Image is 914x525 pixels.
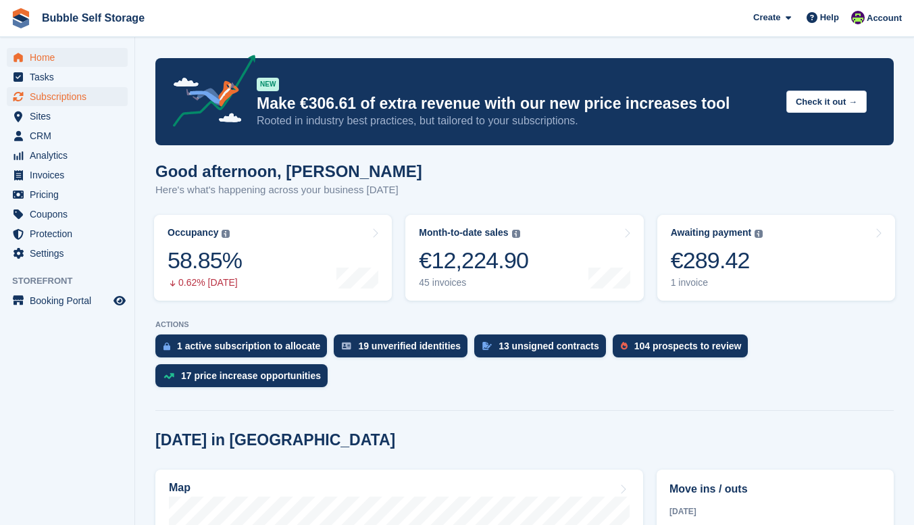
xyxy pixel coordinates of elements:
span: Booking Portal [30,291,111,310]
div: Occupancy [168,227,218,239]
div: Month-to-date sales [419,227,508,239]
span: Pricing [30,185,111,204]
a: menu [7,107,128,126]
a: Preview store [111,293,128,309]
img: verify_identity-adf6edd0f0f0b5bbfe63781bf79b02c33cf7c696d77639b501bdc392416b5a36.svg [342,342,351,350]
a: menu [7,87,128,106]
div: NEW [257,78,279,91]
div: 19 unverified identities [358,341,461,351]
img: icon-info-grey-7440780725fd019a000dd9b08b2336e03edf1995a4989e88bcd33f0948082b44.svg [512,230,520,238]
a: menu [7,166,128,184]
span: CRM [30,126,111,145]
img: Tom Gilmore [851,11,865,24]
img: icon-info-grey-7440780725fd019a000dd9b08b2336e03edf1995a4989e88bcd33f0948082b44.svg [755,230,763,238]
p: ACTIONS [155,320,894,329]
h2: [DATE] in [GEOGRAPHIC_DATA] [155,431,395,449]
a: menu [7,185,128,204]
h1: Good afternoon, [PERSON_NAME] [155,162,422,180]
span: Protection [30,224,111,243]
span: Invoices [30,166,111,184]
img: price_increase_opportunities-93ffe204e8149a01c8c9dc8f82e8f89637d9d84a8eef4429ea346261dce0b2c0.svg [163,373,174,379]
h2: Move ins / outs [669,481,881,497]
a: Bubble Self Storage [36,7,150,29]
a: menu [7,48,128,67]
a: menu [7,205,128,224]
span: Create [753,11,780,24]
a: menu [7,126,128,145]
a: 17 price increase opportunities [155,364,334,394]
img: contract_signature_icon-13c848040528278c33f63329250d36e43548de30e8caae1d1a13099fd9432cc5.svg [482,342,492,350]
div: Awaiting payment [671,227,752,239]
a: Occupancy 58.85% 0.62% [DATE] [154,215,392,301]
button: Check it out → [786,91,867,113]
div: [DATE] [669,505,881,518]
div: 104 prospects to review [634,341,742,351]
p: Here's what's happening across your business [DATE] [155,182,422,198]
span: Subscriptions [30,87,111,106]
a: menu [7,291,128,310]
a: menu [7,244,128,263]
div: 1 invoice [671,277,763,289]
a: 1 active subscription to allocate [155,334,334,364]
div: 17 price increase opportunities [181,370,321,381]
a: menu [7,68,128,86]
div: 13 unsigned contracts [499,341,599,351]
div: €12,224.90 [419,247,528,274]
div: 1 active subscription to allocate [177,341,320,351]
span: Account [867,11,902,25]
p: Make €306.61 of extra revenue with our new price increases tool [257,94,776,114]
img: icon-info-grey-7440780725fd019a000dd9b08b2336e03edf1995a4989e88bcd33f0948082b44.svg [222,230,230,238]
span: Storefront [12,274,134,288]
span: Coupons [30,205,111,224]
span: Help [820,11,839,24]
img: prospect-51fa495bee0391a8d652442698ab0144808aea92771e9ea1ae160a38d050c398.svg [621,342,628,350]
a: 13 unsigned contracts [474,334,613,364]
span: Home [30,48,111,67]
a: 19 unverified identities [334,334,474,364]
div: 45 invoices [419,277,528,289]
p: Rooted in industry best practices, but tailored to your subscriptions. [257,114,776,128]
img: active_subscription_to_allocate_icon-d502201f5373d7db506a760aba3b589e785aa758c864c3986d89f69b8ff3... [163,342,170,351]
a: 104 prospects to review [613,334,755,364]
a: Month-to-date sales €12,224.90 45 invoices [405,215,643,301]
span: Settings [30,244,111,263]
img: stora-icon-8386f47178a22dfd0bd8f6a31ec36ba5ce8667c1dd55bd0f319d3a0aa187defe.svg [11,8,31,28]
div: 58.85% [168,247,242,274]
a: Awaiting payment €289.42 1 invoice [657,215,895,301]
a: menu [7,146,128,165]
div: 0.62% [DATE] [168,277,242,289]
h2: Map [169,482,191,494]
div: €289.42 [671,247,763,274]
span: Sites [30,107,111,126]
a: menu [7,224,128,243]
span: Analytics [30,146,111,165]
img: price-adjustments-announcement-icon-8257ccfd72463d97f412b2fc003d46551f7dbcb40ab6d574587a9cd5c0d94... [161,55,256,132]
span: Tasks [30,68,111,86]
